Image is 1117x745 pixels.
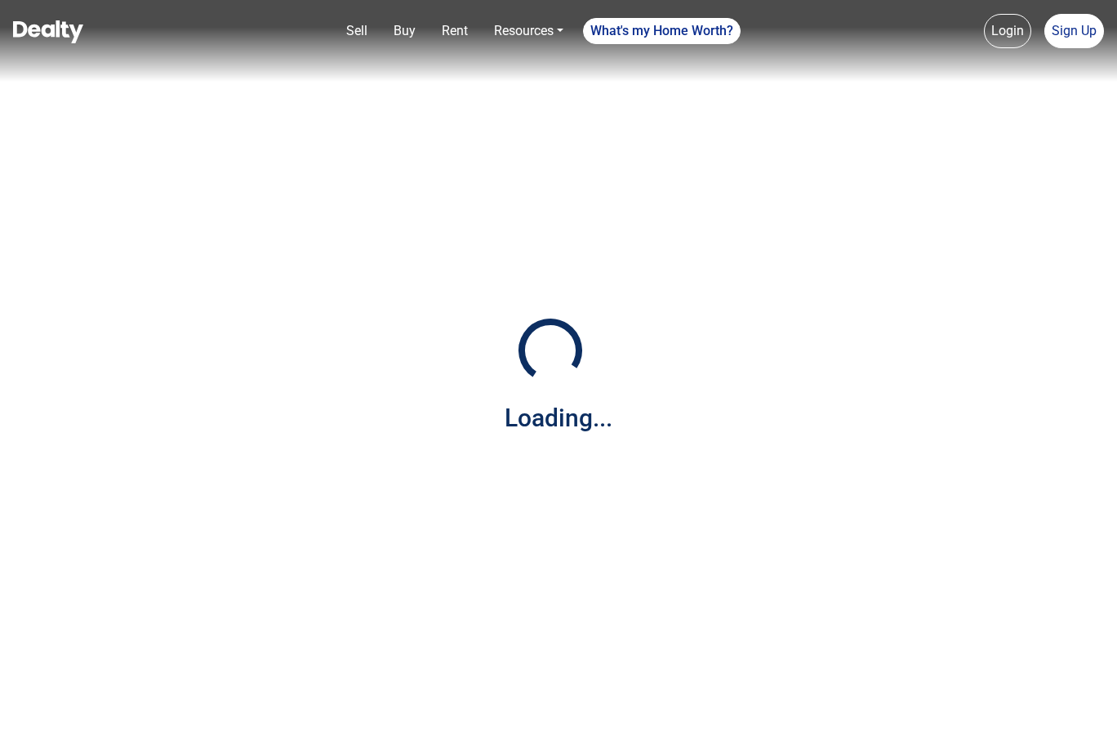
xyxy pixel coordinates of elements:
[510,310,591,391] img: Loading
[387,15,422,47] a: Buy
[505,399,612,436] div: Loading...
[984,14,1031,48] a: Login
[487,15,570,47] a: Resources
[435,15,474,47] a: Rent
[13,20,83,43] img: Dealty - Buy, Sell & Rent Homes
[340,15,374,47] a: Sell
[1044,14,1104,48] a: Sign Up
[8,696,57,745] iframe: BigID CMP Widget
[583,18,741,44] a: What's my Home Worth?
